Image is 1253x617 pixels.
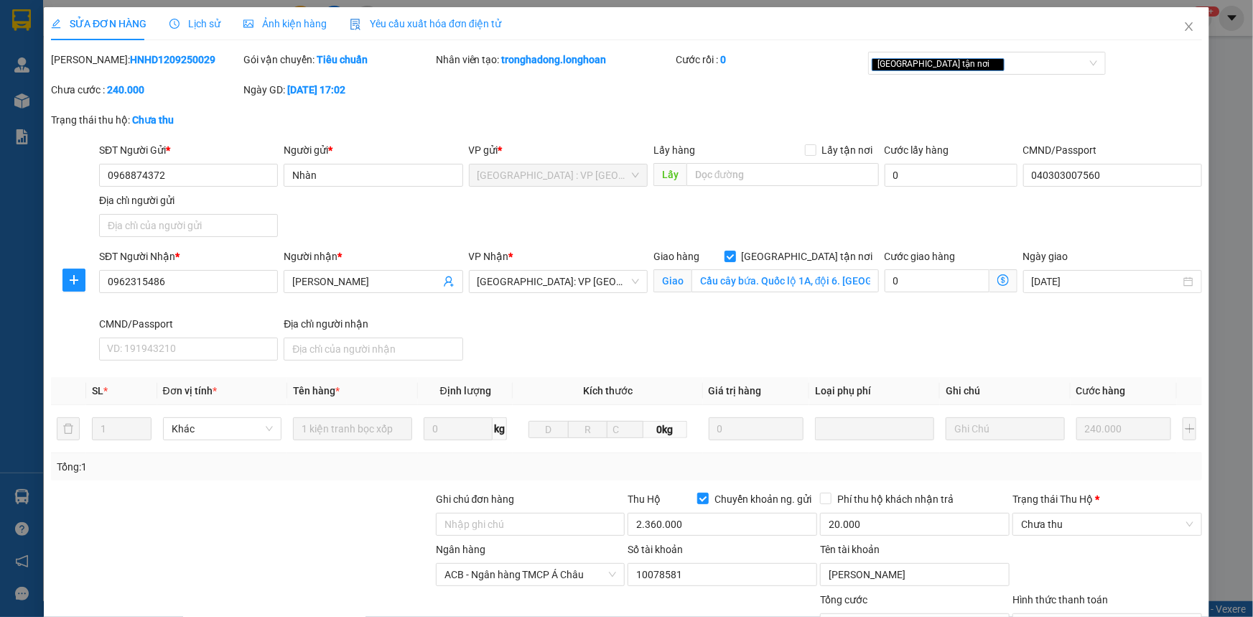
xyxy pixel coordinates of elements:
[436,493,515,505] label: Ghi chú đơn hàng
[1076,385,1126,396] span: Cước hàng
[478,164,639,186] span: Hà Nội : VP Hà Đông
[284,338,462,361] input: Địa chỉ của người nhận
[992,60,999,68] span: close
[436,513,625,536] input: Ghi chú đơn hàng
[163,385,217,396] span: Đơn vị tính
[940,377,1071,405] th: Ghi chú
[1023,251,1068,262] label: Ngày giao
[284,316,462,332] div: Địa chỉ người nhận
[478,271,639,292] span: Quảng Ngãi: VP Trường Chinh
[130,54,215,65] b: HNHD1209250029
[1021,514,1193,535] span: Chưa thu
[885,269,989,292] input: Cước giao hàng
[169,19,180,29] span: clock-circle
[99,192,278,208] div: Địa chỉ người gửi
[317,54,368,65] b: Tiêu chuẩn
[676,52,865,68] div: Cước rồi :
[243,82,433,98] div: Ngày GD:
[469,251,509,262] span: VP Nhận
[568,421,608,438] input: R
[172,418,274,440] span: Khác
[243,18,327,29] span: Ảnh kiện hàng
[885,144,949,156] label: Cước lấy hàng
[1012,594,1108,606] label: Hình thức thanh toán
[628,563,817,586] input: Số tài khoản
[293,385,340,396] span: Tên hàng
[63,274,85,286] span: plus
[628,493,661,505] span: Thu Hộ
[1032,274,1180,289] input: Ngày giao
[1169,7,1209,47] button: Close
[51,19,61,29] span: edit
[643,421,687,438] span: 0kg
[57,417,80,440] button: delete
[720,54,726,65] b: 0
[691,269,879,292] input: Giao tận nơi
[132,114,174,126] b: Chưa thu
[709,491,817,507] span: Chuyển khoản ng. gửi
[51,52,241,68] div: [PERSON_NAME]:
[628,544,683,555] label: Số tài khoản
[99,142,278,158] div: SĐT Người Gửi
[1076,417,1172,440] input: 0
[832,491,959,507] span: Phí thu hộ khách nhận trả
[169,18,220,29] span: Lịch sử
[653,269,691,292] span: Giao
[99,316,278,332] div: CMND/Passport
[946,417,1065,440] input: Ghi Chú
[51,112,289,128] div: Trạng thái thu hộ:
[293,417,412,440] input: VD: Bàn, Ghế
[653,163,686,186] span: Lấy
[440,385,491,396] span: Định lượng
[502,54,607,65] b: tronghadong.longhoan
[51,18,146,29] span: SỬA ĐƠN HÀNG
[583,385,633,396] span: Kích thước
[686,163,879,186] input: Dọc đường
[284,142,462,158] div: Người gửi
[436,544,485,555] label: Ngân hàng
[436,52,674,68] div: Nhân viên tạo:
[820,563,1010,586] input: Tên tài khoản
[51,82,241,98] div: Chưa cước :
[885,164,1017,187] input: Cước lấy hàng
[99,214,278,237] input: Địa chỉ của người gửi
[1183,21,1195,32] span: close
[1012,491,1202,507] div: Trạng thái Thu Hộ
[443,276,455,287] span: user-add
[444,564,617,585] span: ACB - Ngân hàng TMCP Á Châu
[287,84,345,96] b: [DATE] 17:02
[284,249,462,264] div: Người nhận
[62,269,85,292] button: plus
[885,251,956,262] label: Cước giao hàng
[1023,142,1202,158] div: CMND/Passport
[107,84,144,96] b: 240.000
[607,421,643,438] input: C
[709,385,762,396] span: Giá trị hàng
[653,144,695,156] span: Lấy hàng
[528,421,569,438] input: D
[816,142,879,158] span: Lấy tận nơi
[809,377,940,405] th: Loại phụ phí
[243,19,253,29] span: picture
[493,417,507,440] span: kg
[99,249,278,264] div: SĐT Người Nhận
[709,417,804,440] input: 0
[92,385,103,396] span: SL
[350,18,501,29] span: Yêu cầu xuất hóa đơn điện tử
[1183,417,1196,440] button: plus
[820,594,867,606] span: Tổng cước
[653,251,699,262] span: Giao hàng
[243,52,433,68] div: Gói vận chuyển:
[350,19,361,30] img: icon
[57,459,484,475] div: Tổng: 1
[997,274,1009,286] span: dollar-circle
[736,249,879,264] span: [GEOGRAPHIC_DATA] tận nơi
[820,544,880,555] label: Tên tài khoản
[469,142,648,158] div: VP gửi
[872,58,1005,71] span: [GEOGRAPHIC_DATA] tận nơi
